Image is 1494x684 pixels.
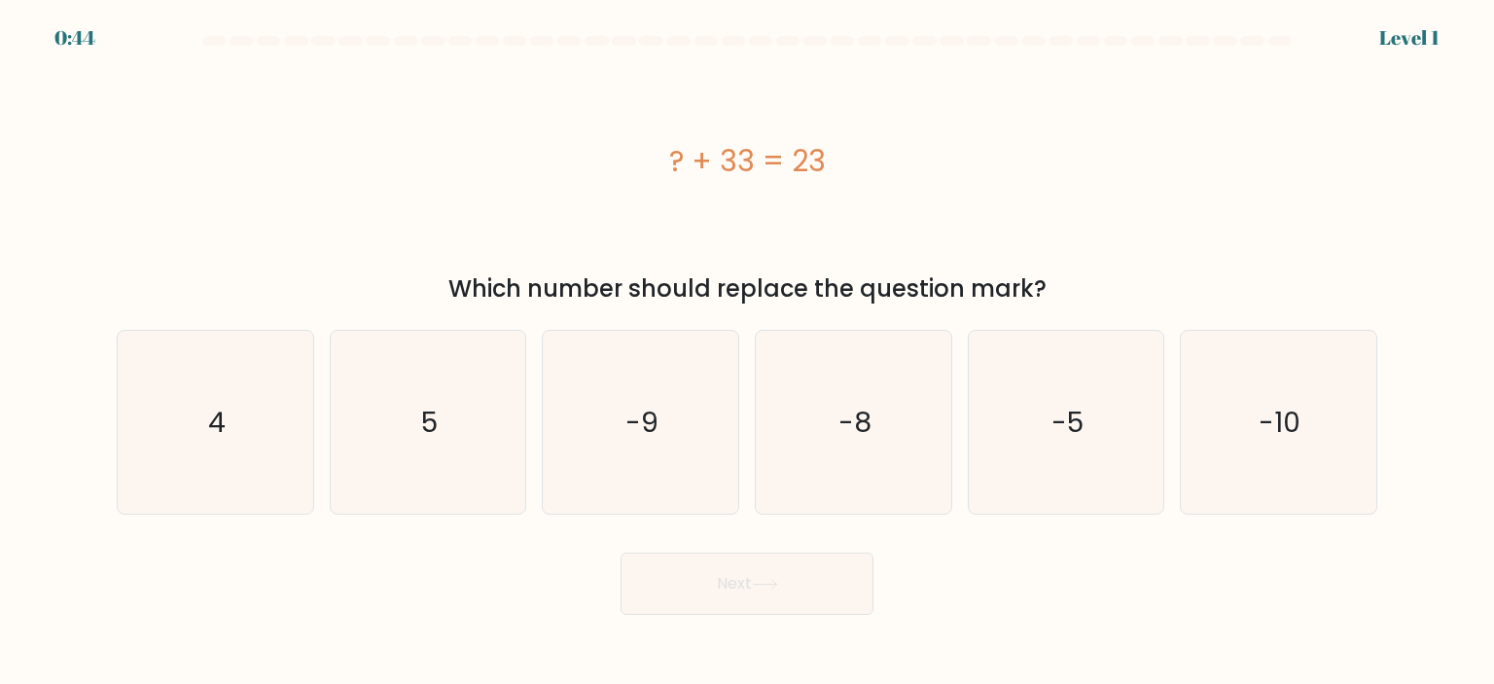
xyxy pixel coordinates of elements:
[128,271,1366,306] div: Which number should replace the question mark?
[1379,23,1440,53] div: Level 1
[208,403,226,442] text: 4
[117,139,1377,183] div: ? + 33 = 23
[1051,403,1084,442] text: -5
[1260,403,1301,442] text: -10
[421,403,438,442] text: 5
[621,553,873,615] button: Next
[54,23,95,53] div: 0:44
[838,403,871,442] text: -8
[626,403,659,442] text: -9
